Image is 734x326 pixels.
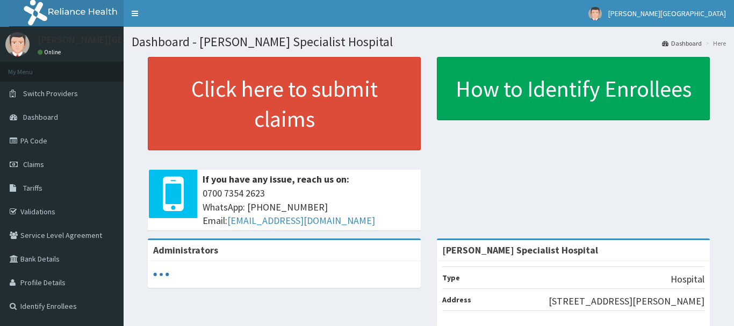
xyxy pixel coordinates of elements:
b: Type [442,273,460,282]
strong: [PERSON_NAME] Specialist Hospital [442,244,598,256]
a: How to Identify Enrollees [437,57,710,120]
span: Dashboard [23,112,58,122]
img: User Image [588,7,602,20]
p: [PERSON_NAME][GEOGRAPHIC_DATA] [38,35,197,45]
a: Click here to submit claims [148,57,421,150]
img: User Image [5,32,30,56]
p: Hospital [671,272,704,286]
b: If you have any issue, reach us on: [203,173,349,185]
span: Tariffs [23,183,42,193]
h1: Dashboard - [PERSON_NAME] Specialist Hospital [132,35,726,49]
a: Dashboard [662,39,702,48]
span: 0700 7354 2623 WhatsApp: [PHONE_NUMBER] Email: [203,186,415,228]
a: [EMAIL_ADDRESS][DOMAIN_NAME] [227,214,375,227]
svg: audio-loading [153,266,169,282]
b: Administrators [153,244,218,256]
span: Switch Providers [23,89,78,98]
b: Address [442,295,471,305]
p: [STREET_ADDRESS][PERSON_NAME] [549,294,704,308]
li: Here [703,39,726,48]
a: Online [38,48,63,56]
span: Claims [23,160,44,169]
span: [PERSON_NAME][GEOGRAPHIC_DATA] [608,9,726,18]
